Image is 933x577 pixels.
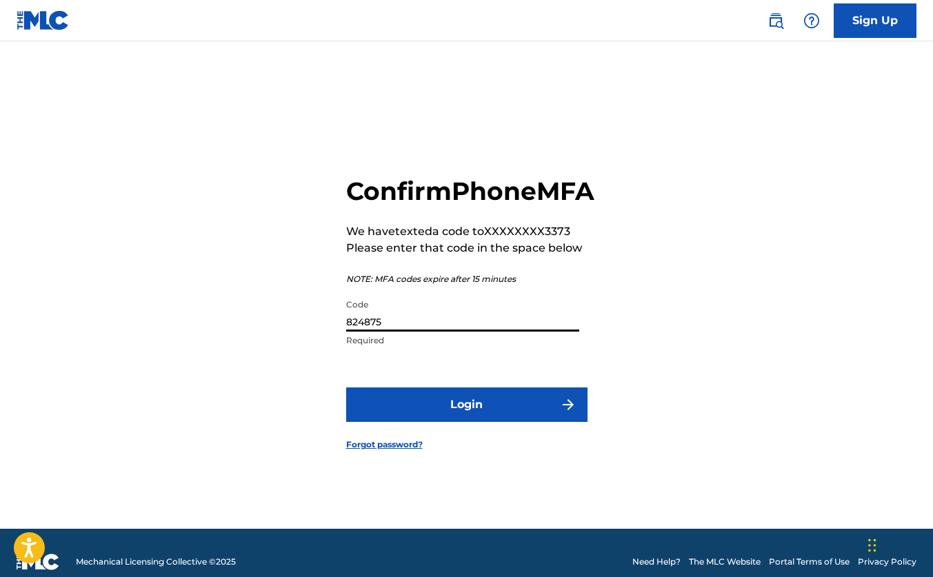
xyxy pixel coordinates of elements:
button: Login [346,387,588,422]
a: Portal Terms of Use [769,556,850,568]
img: search [768,12,784,29]
h2: Confirm Phone MFA [346,176,594,207]
span: Mechanical Licensing Collective © 2025 [76,556,236,568]
p: Required [346,334,579,347]
a: Need Help? [632,556,681,568]
img: logo [17,554,59,570]
a: Public Search [762,7,790,34]
div: Drag [868,525,876,566]
a: The MLC Website [689,556,761,568]
div: Help [798,7,825,34]
iframe: Chat Widget [864,511,933,577]
img: f7272a7cc735f4ea7f67.svg [560,396,576,413]
img: MLC Logo [17,10,70,30]
p: NOTE: MFA codes expire after 15 minutes [346,273,594,285]
a: Forgot password? [346,438,423,451]
p: We have texted a code to XXXXXXXX3373 [346,223,594,240]
a: Privacy Policy [858,556,916,568]
img: help [803,12,820,29]
a: Sign Up [834,3,916,38]
p: Please enter that code in the space below [346,240,594,256]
